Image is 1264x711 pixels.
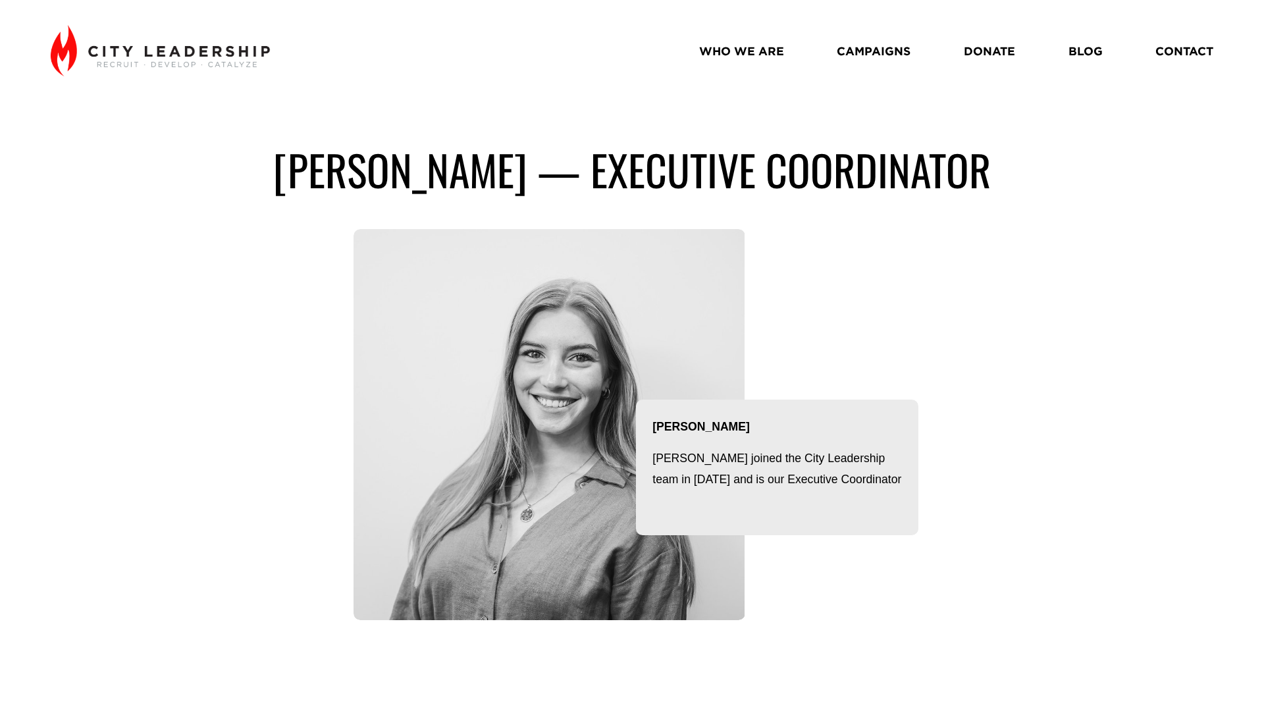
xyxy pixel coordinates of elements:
[1068,39,1103,63] a: BLOG
[652,420,750,433] strong: [PERSON_NAME]
[699,39,784,63] a: WHO WE ARE
[1155,39,1213,63] a: CONTACT
[964,39,1015,63] a: DONATE
[652,448,901,490] p: [PERSON_NAME] joined the City Leadership team in [DATE] and is our Executive Coordinator
[138,144,1126,196] h1: [PERSON_NAME] — Executive coordinator
[837,39,910,63] a: CAMPAIGNS
[51,25,270,76] img: City Leadership - Recruit. Develop. Catalyze.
